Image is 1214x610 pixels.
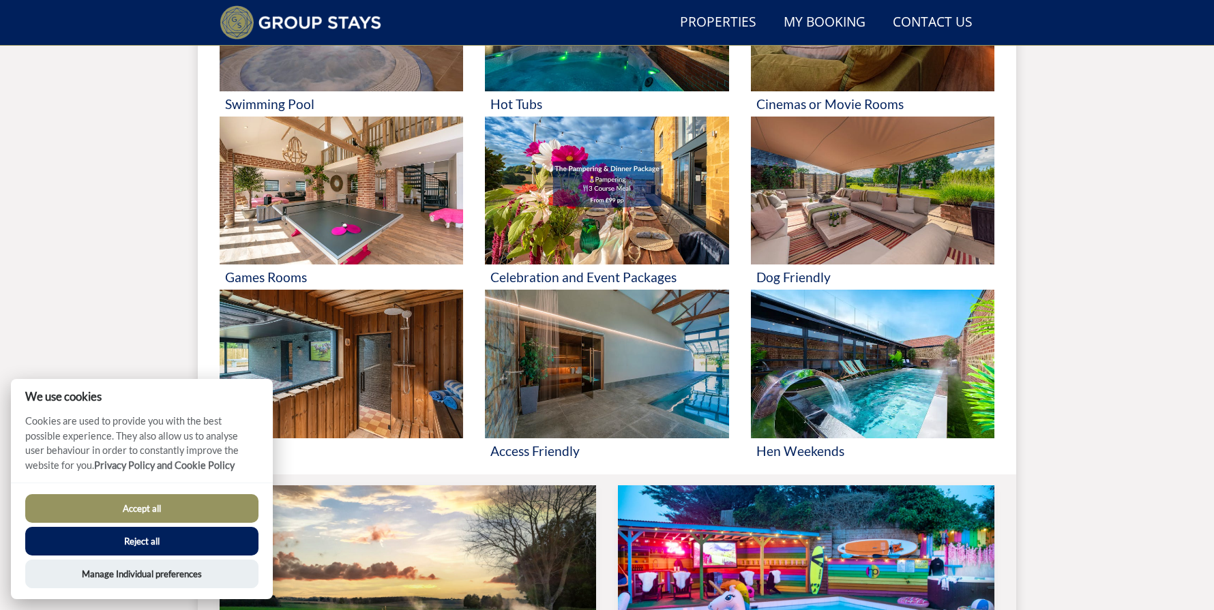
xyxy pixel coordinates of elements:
button: Accept all [25,494,258,523]
h3: Cinemas or Movie Rooms [756,97,989,111]
p: Cookies are used to provide you with the best possible experience. They also allow us to analyse ... [11,414,273,483]
a: Contact Us [887,7,978,38]
h3: Celebration and Event Packages [490,270,723,284]
img: 'Dog Friendly' - Large Group Accommodation Holiday Ideas [751,117,994,265]
img: 'Saunas' - Large Group Accommodation Holiday Ideas [220,290,463,438]
img: 'Games Rooms' - Large Group Accommodation Holiday Ideas [220,117,463,265]
button: Manage Individual preferences [25,560,258,588]
img: 'Hen Weekends' - Large Group Accommodation Holiday Ideas [751,290,994,438]
button: Reject all [25,527,258,555]
a: Privacy Policy and Cookie Policy [94,459,235,471]
h2: We use cookies [11,390,273,403]
a: 'Celebration and Event Packages' - Large Group Accommodation Holiday Ideas Celebration and Event ... [485,117,728,290]
a: 'Access Friendly' - Large Group Accommodation Holiday Ideas Access Friendly [485,290,728,463]
a: Properties [675,7,762,38]
img: 'Celebration and Event Packages' - Large Group Accommodation Holiday Ideas [485,117,728,265]
h3: Hen Weekends [756,444,989,458]
a: 'Saunas' - Large Group Accommodation Holiday Ideas Saunas [220,290,463,463]
h3: Hot Tubs [490,97,723,111]
a: 'Games Rooms' - Large Group Accommodation Holiday Ideas Games Rooms [220,117,463,290]
a: My Booking [778,7,871,38]
h3: Dog Friendly [756,270,989,284]
img: 'Access Friendly' - Large Group Accommodation Holiday Ideas [485,290,728,438]
img: Group Stays [220,5,381,40]
a: 'Hen Weekends' - Large Group Accommodation Holiday Ideas Hen Weekends [751,290,994,463]
h3: Saunas [225,444,458,458]
h3: Access Friendly [490,444,723,458]
a: 'Dog Friendly' - Large Group Accommodation Holiday Ideas Dog Friendly [751,117,994,290]
h3: Games Rooms [225,270,458,284]
h3: Swimming Pool [225,97,458,111]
